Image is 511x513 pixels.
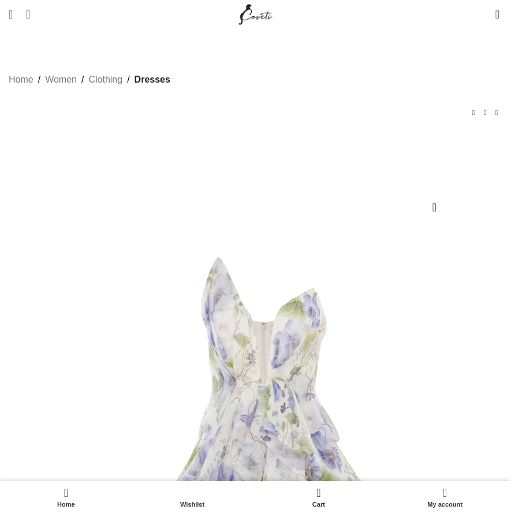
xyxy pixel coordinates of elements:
nav: Breadcrumb [9,72,170,87]
a: 0 Cart [256,484,382,510]
a: Next product [491,107,502,118]
span: Wishlist [135,501,250,508]
div: My cart [256,484,382,510]
div: My Wishlist [478,3,490,26]
div: My wishlist [129,484,256,510]
a: Women [45,72,77,87]
a: Dresses [135,72,170,87]
span: Home [9,501,124,508]
a: 0 [490,3,505,26]
span: 0 [318,484,326,493]
a: Wishlist [129,484,256,510]
a: My account [382,484,508,510]
span: Cart [262,501,376,508]
a: Open mobile menu [3,3,18,26]
a: Fancy designing your own shoe? | Discover Now [156,34,356,44]
span: My account [387,501,502,508]
a: Previous product [468,107,479,118]
a: Site logo [236,9,275,18]
a: Home [9,72,33,87]
a: Home [3,484,129,510]
span: 0 [496,6,505,14]
a: Clothing [88,72,122,87]
a: Search [18,3,30,26]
